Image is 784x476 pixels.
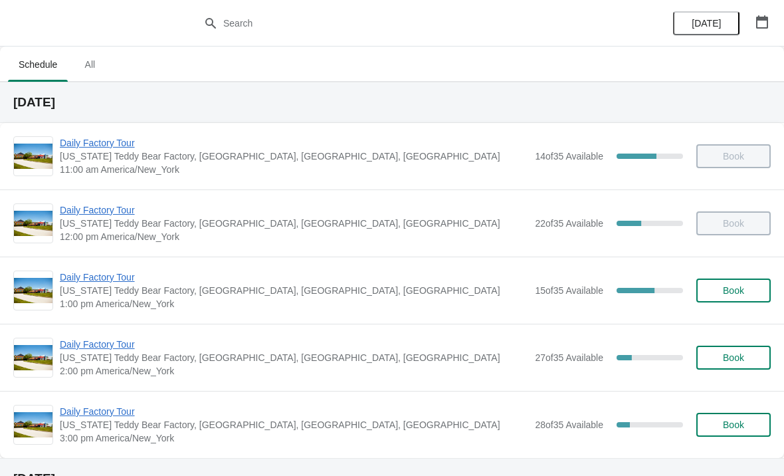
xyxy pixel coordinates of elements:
[723,419,744,430] span: Book
[60,284,528,297] span: [US_STATE] Teddy Bear Factory, [GEOGRAPHIC_DATA], [GEOGRAPHIC_DATA], [GEOGRAPHIC_DATA]
[14,278,52,304] img: Daily Factory Tour | Vermont Teddy Bear Factory, Shelburne Road, Shelburne, VT, USA | 1:00 pm Ame...
[723,352,744,363] span: Book
[535,419,603,430] span: 28 of 35 Available
[60,338,528,351] span: Daily Factory Tour
[60,203,528,217] span: Daily Factory Tour
[60,230,528,243] span: 12:00 pm America/New_York
[14,345,52,371] img: Daily Factory Tour | Vermont Teddy Bear Factory, Shelburne Road, Shelburne, VT, USA | 2:00 pm Ame...
[696,346,771,370] button: Book
[14,412,52,438] img: Daily Factory Tour | Vermont Teddy Bear Factory, Shelburne Road, Shelburne, VT, USA | 3:00 pm Ame...
[673,11,739,35] button: [DATE]
[535,285,603,296] span: 15 of 35 Available
[8,53,68,76] span: Schedule
[60,150,528,163] span: [US_STATE] Teddy Bear Factory, [GEOGRAPHIC_DATA], [GEOGRAPHIC_DATA], [GEOGRAPHIC_DATA]
[60,297,528,310] span: 1:00 pm America/New_York
[696,413,771,437] button: Book
[60,271,528,284] span: Daily Factory Tour
[60,217,528,230] span: [US_STATE] Teddy Bear Factory, [GEOGRAPHIC_DATA], [GEOGRAPHIC_DATA], [GEOGRAPHIC_DATA]
[535,151,603,162] span: 14 of 35 Available
[723,285,744,296] span: Book
[535,352,603,363] span: 27 of 35 Available
[535,218,603,229] span: 22 of 35 Available
[692,18,721,29] span: [DATE]
[14,144,52,170] img: Daily Factory Tour | Vermont Teddy Bear Factory, Shelburne Road, Shelburne, VT, USA | 11:00 am Am...
[60,431,528,445] span: 3:00 pm America/New_York
[13,96,771,109] h2: [DATE]
[60,351,528,364] span: [US_STATE] Teddy Bear Factory, [GEOGRAPHIC_DATA], [GEOGRAPHIC_DATA], [GEOGRAPHIC_DATA]
[223,11,588,35] input: Search
[73,53,106,76] span: All
[60,364,528,378] span: 2:00 pm America/New_York
[60,405,528,418] span: Daily Factory Tour
[696,279,771,302] button: Book
[14,211,52,237] img: Daily Factory Tour | Vermont Teddy Bear Factory, Shelburne Road, Shelburne, VT, USA | 12:00 pm Am...
[60,136,528,150] span: Daily Factory Tour
[60,163,528,176] span: 11:00 am America/New_York
[60,418,528,431] span: [US_STATE] Teddy Bear Factory, [GEOGRAPHIC_DATA], [GEOGRAPHIC_DATA], [GEOGRAPHIC_DATA]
